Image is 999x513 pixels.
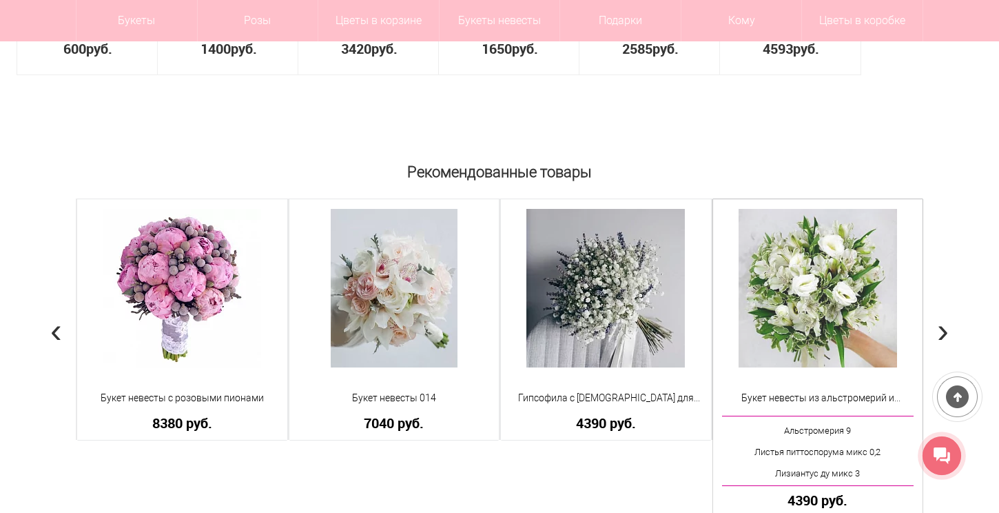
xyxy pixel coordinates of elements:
span: руб. [652,39,679,58]
p: Листья питтоспорума микс 0,2 [722,445,914,459]
span: Next [937,310,949,350]
a: 7040 руб. [298,416,491,430]
span: 4593 [763,39,793,58]
span: руб. [86,39,112,58]
h2: Рекомендованные товары [76,157,923,181]
p: Альстромерия 9 [722,423,914,438]
span: руб. [371,39,398,58]
span: руб. [231,39,257,58]
a: 4390 руб. [510,416,702,430]
span: руб. [512,39,538,58]
a: Гипсофила с [DEMOGRAPHIC_DATA] для невесты [510,391,702,405]
span: руб. [793,39,819,58]
a: 4390 руб. [722,493,914,507]
img: Букет невесты из альстромерий и эустомы [739,209,897,368]
span: 600 [63,39,86,58]
a: Букет невесты 014 [298,391,491,405]
span: 3420 [341,39,371,58]
span: Previous [50,310,62,350]
img: Гипсофила с лавандой для невесты [526,209,685,368]
span: 1650 [482,39,512,58]
p: Лизиантус ду микс 3 [722,466,914,481]
img: Букет невесты 014 [331,209,457,368]
span: 2585 [622,39,652,58]
a: Букет невесты из альстромерий и эустомы [722,391,914,405]
img: Букет невесты с розовыми пионами [103,209,261,368]
span: 1400 [200,39,231,58]
a: Альстромерия 9 Листья питтоспорума микс 0,2 Лизиантус ду микс 3 [722,416,914,486]
a: Букет невесты с розовыми пионами [86,391,278,405]
a: 8380 руб. [86,416,278,430]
